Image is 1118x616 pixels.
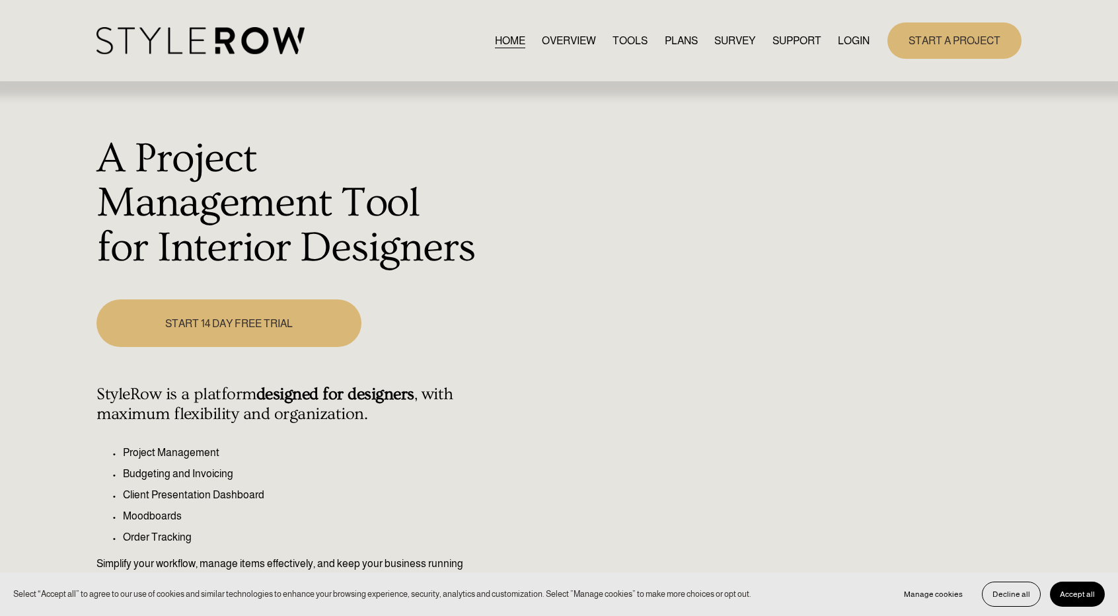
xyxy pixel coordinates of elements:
[96,27,305,54] img: StyleRow
[123,466,478,482] p: Budgeting and Invoicing
[772,32,821,50] a: folder dropdown
[772,33,821,49] span: SUPPORT
[613,32,648,50] a: TOOLS
[838,32,870,50] a: LOGIN
[887,22,1022,59] a: START A PROJECT
[1060,590,1095,599] span: Accept all
[495,32,525,50] a: HOME
[992,590,1030,599] span: Decline all
[894,582,973,607] button: Manage cookies
[256,385,414,404] strong: designed for designers
[96,556,478,588] p: Simplify your workflow, manage items effectively, and keep your business running seamlessly.
[13,588,751,600] p: Select “Accept all” to agree to our use of cookies and similar technologies to enhance your brows...
[904,590,963,599] span: Manage cookies
[96,137,478,271] h1: A Project Management Tool for Interior Designers
[982,582,1041,607] button: Decline all
[665,32,698,50] a: PLANS
[1050,582,1105,607] button: Accept all
[123,445,478,461] p: Project Management
[714,32,755,50] a: SURVEY
[123,529,478,545] p: Order Tracking
[96,299,361,346] a: START 14 DAY FREE TRIAL
[123,487,478,503] p: Client Presentation Dashboard
[96,385,478,424] h4: StyleRow is a platform , with maximum flexibility and organization.
[123,508,478,524] p: Moodboards
[542,32,596,50] a: OVERVIEW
